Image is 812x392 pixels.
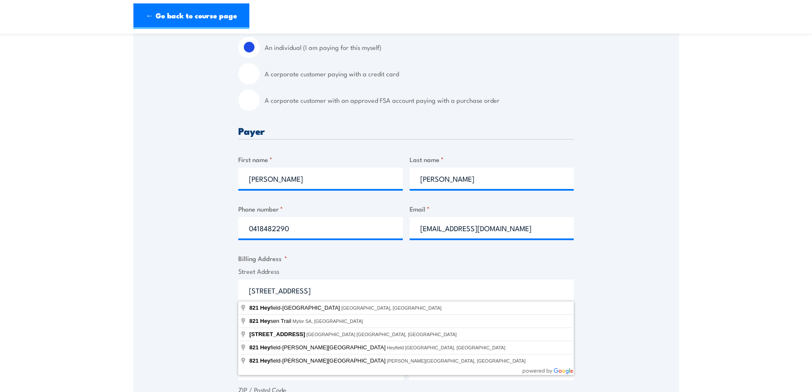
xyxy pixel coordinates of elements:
label: Email [410,204,574,214]
span: 821 Hey [249,344,270,351]
span: field-[PERSON_NAME][GEOGRAPHIC_DATA] [249,344,387,351]
label: Last name [410,154,574,164]
label: An individual (I am paying for this myself) [265,37,574,58]
label: First name [238,154,403,164]
span: Mylor SA, [GEOGRAPHIC_DATA] [292,319,363,324]
label: Phone number [238,204,403,214]
span: field-[PERSON_NAME][GEOGRAPHIC_DATA] [249,357,387,364]
h3: Payer [238,126,574,136]
span: 821 [249,305,259,311]
label: Street Address [238,267,574,276]
span: [GEOGRAPHIC_DATA], [GEOGRAPHIC_DATA] [341,305,442,311]
span: [STREET_ADDRESS] [249,331,305,337]
a: ← Go back to course page [133,3,249,29]
legend: Billing Address [238,253,287,263]
label: A corporate customer paying with a credit card [265,63,574,84]
span: 821 Hey [249,318,270,324]
span: field-[GEOGRAPHIC_DATA] [249,305,341,311]
span: Hey [260,305,270,311]
span: [GEOGRAPHIC_DATA] [GEOGRAPHIC_DATA], [GEOGRAPHIC_DATA] [306,332,457,337]
span: 821 Hey [249,357,270,364]
label: A corporate customer with an approved FSA account paying with a purchase order [265,90,574,111]
span: [PERSON_NAME][GEOGRAPHIC_DATA], [GEOGRAPHIC_DATA] [387,358,526,363]
span: Heyfield [GEOGRAPHIC_DATA], [GEOGRAPHIC_DATA] [387,345,506,350]
span: sen Trail [249,318,292,324]
input: Enter a location [238,279,574,301]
